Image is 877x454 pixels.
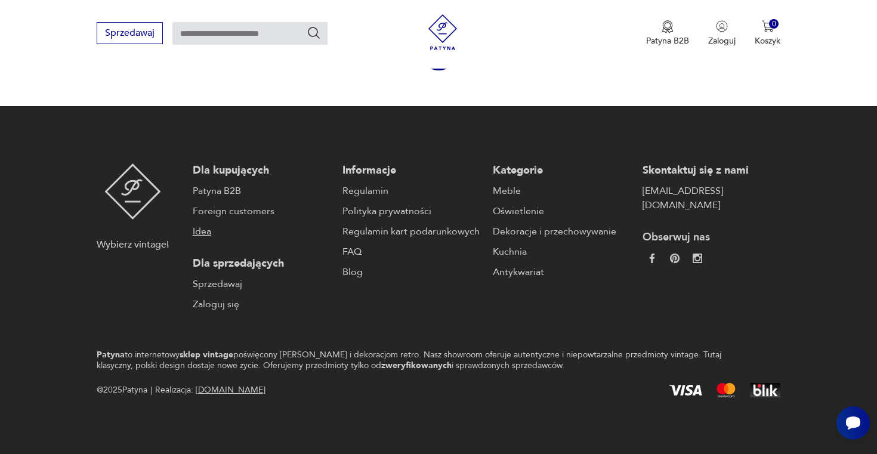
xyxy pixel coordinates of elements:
[150,383,152,397] div: |
[97,22,163,44] button: Sprzedawaj
[193,297,331,311] a: Zaloguj się
[342,204,480,218] a: Polityka prywatności
[769,19,779,29] div: 0
[708,35,736,47] p: Zaloguj
[493,204,631,218] a: Oświetlenie
[342,224,480,239] a: Regulamin kart podarunkowych
[155,383,265,397] span: Realizacja:
[670,254,680,263] img: 37d27d81a828e637adc9f9cb2e3d3a8a.webp
[381,360,452,371] strong: zweryfikowanych
[307,26,321,40] button: Szukaj
[425,14,461,50] img: Patyna - sklep z meblami i dekoracjami vintage
[97,237,169,252] p: Wybierz vintage!
[342,184,480,198] a: Regulamin
[493,184,631,198] a: Meble
[717,383,736,397] img: Mastercard
[193,204,331,218] a: Foreign customers
[762,20,774,32] img: Ikona koszyka
[708,20,736,47] button: Zaloguj
[97,383,147,397] span: @ 2025 Patyna
[193,257,331,271] p: Dla sprzedających
[716,20,728,32] img: Ikonka użytkownika
[750,383,780,397] img: BLIK
[646,35,689,47] p: Patyna B2B
[97,350,739,371] p: to internetowy poświęcony [PERSON_NAME] i dekoracjom retro. Nasz showroom oferuje autentyczne i n...
[342,163,480,178] p: Informacje
[662,20,674,33] img: Ikona medalu
[193,224,331,239] a: Idea
[97,349,125,360] strong: Patyna
[755,20,780,47] button: 0Koszyk
[493,224,631,239] a: Dekoracje i przechowywanie
[493,163,631,178] p: Kategorie
[193,184,331,198] a: Patyna B2B
[643,230,780,245] p: Obserwuj nas
[193,163,331,178] p: Dla kupujących
[643,184,780,212] a: [EMAIL_ADDRESS][DOMAIN_NAME]
[104,163,161,220] img: Patyna - sklep z meblami i dekoracjami vintage
[646,20,689,47] button: Patyna B2B
[97,30,163,38] a: Sprzedawaj
[342,245,480,259] a: FAQ
[493,265,631,279] a: Antykwariat
[643,163,780,178] p: Skontaktuj się z nami
[755,35,780,47] p: Koszyk
[493,245,631,259] a: Kuchnia
[693,254,702,263] img: c2fd9cf7f39615d9d6839a72ae8e59e5.webp
[647,254,657,263] img: da9060093f698e4c3cedc1453eec5031.webp
[180,349,233,360] strong: sklep vintage
[836,406,870,440] iframe: Smartsupp widget button
[193,277,331,291] a: Sprzedawaj
[342,265,480,279] a: Blog
[196,384,265,396] a: [DOMAIN_NAME]
[669,385,702,396] img: Visa
[646,20,689,47] a: Ikona medaluPatyna B2B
